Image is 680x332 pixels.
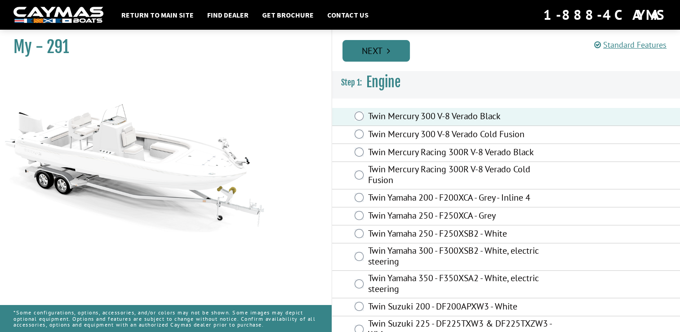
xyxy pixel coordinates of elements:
[368,111,556,124] label: Twin Mercury 300 V-8 Verado Black
[13,305,318,332] p: *Some configurations, options, accessories, and/or colors may not be shown. Some images may depic...
[368,164,556,188] label: Twin Mercury Racing 300R V-8 Verado Cold Fusion
[323,9,373,21] a: Contact Us
[13,7,103,23] img: white-logo-c9c8dbefe5ff5ceceb0f0178aa75bf4bb51f6bca0971e226c86eb53dfe498488.png
[117,9,198,21] a: Return to main site
[13,37,309,57] h1: My - 291
[368,210,556,223] label: Twin Yamaha 250 - F250XCA - Grey
[258,9,318,21] a: Get Brochure
[368,147,556,160] label: Twin Mercury Racing 300R V-8 Verado Black
[368,301,556,314] label: Twin Suzuki 200 - DF200APXW3 - White
[543,5,667,25] div: 1-888-4CAYMAS
[368,273,556,296] label: Twin Yamaha 350 - F350XSA2 - White, electric steering
[342,40,410,62] a: Next
[368,192,556,205] label: Twin Yamaha 200 - F200XCA - Grey - Inline 4
[368,129,556,142] label: Twin Mercury 300 V-8 Verado Cold Fusion
[203,9,253,21] a: Find Dealer
[368,228,556,241] label: Twin Yamaha 250 - F250XSB2 - White
[594,40,667,50] a: Standard Features
[368,245,556,269] label: Twin Yamaha 300 - F300XSB2 - White, electric steering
